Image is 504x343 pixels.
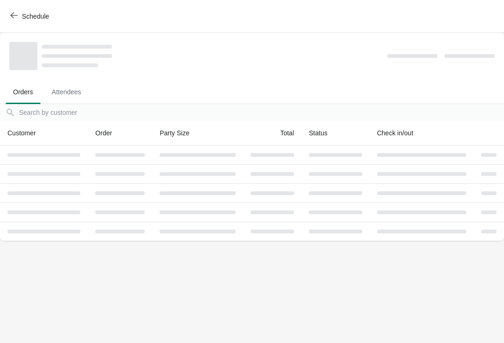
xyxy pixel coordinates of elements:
[243,121,301,146] th: Total
[5,8,56,25] button: Schedule
[370,121,474,146] th: Check in/out
[6,84,41,100] span: Orders
[19,104,504,121] input: Search by customer
[44,84,89,100] span: Attendees
[152,121,243,146] th: Party Size
[301,121,370,146] th: Status
[22,13,49,20] span: Schedule
[88,121,152,146] th: Order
